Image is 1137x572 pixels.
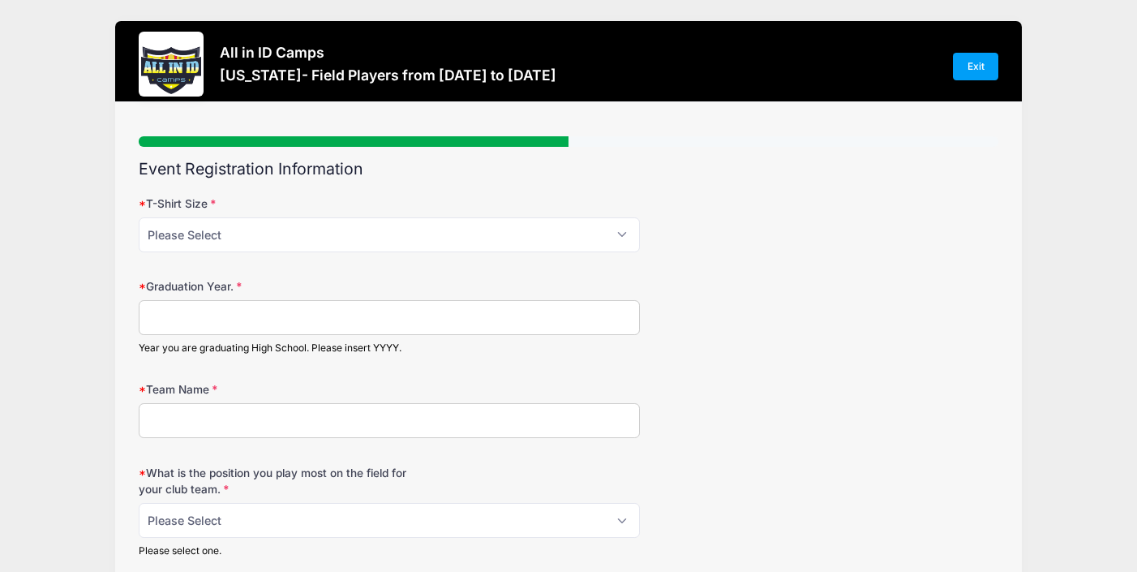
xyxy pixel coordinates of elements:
[220,67,556,84] h3: [US_STATE]- Field Players from [DATE] to [DATE]
[220,44,556,61] h3: All in ID Camps
[139,381,425,398] label: Team Name
[139,160,998,178] h2: Event Registration Information
[953,53,998,80] a: Exit
[139,465,425,498] label: What is the position you play most on the field for your club team.
[139,544,640,558] div: Please select one.
[139,196,425,212] label: T-Shirt Size
[139,341,640,355] div: Year you are graduating High School. Please insert YYYY.
[139,278,425,295] label: Graduation Year.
